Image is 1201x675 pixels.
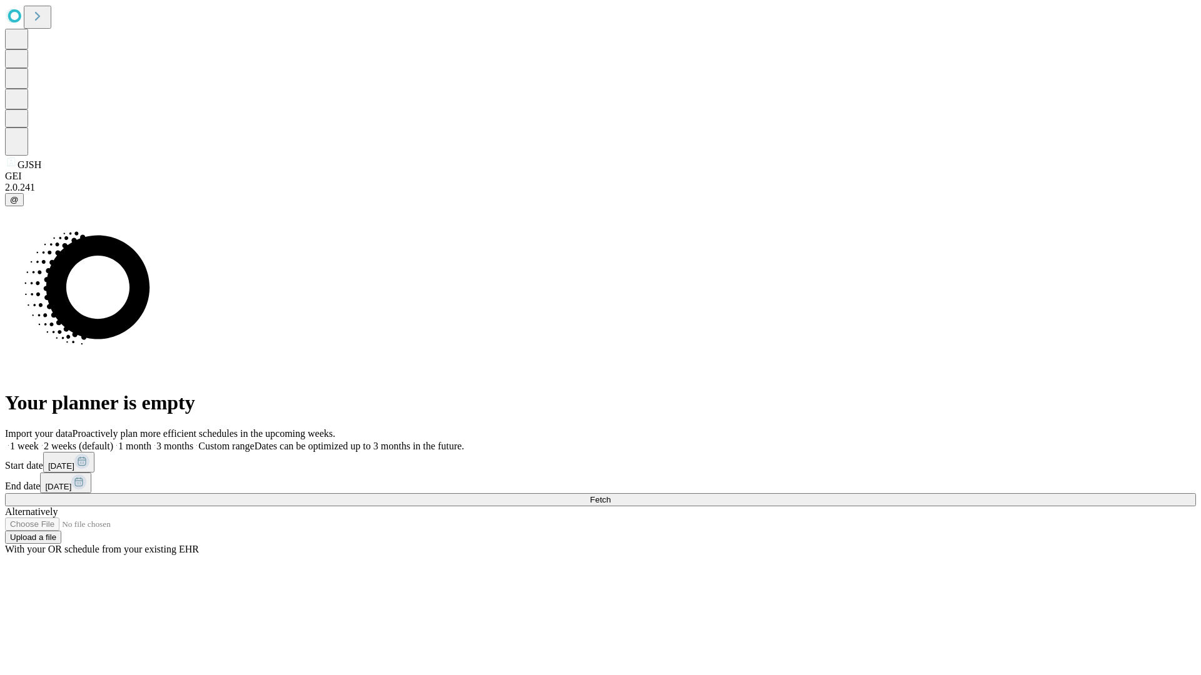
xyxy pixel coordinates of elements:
div: End date [5,472,1196,493]
span: Fetch [590,495,611,504]
span: Import your data [5,428,73,439]
div: 2.0.241 [5,182,1196,193]
span: Dates can be optimized up to 3 months in the future. [255,441,464,451]
button: Upload a file [5,531,61,544]
button: [DATE] [43,452,94,472]
span: 1 month [118,441,151,451]
span: [DATE] [48,461,74,471]
h1: Your planner is empty [5,391,1196,414]
div: GEI [5,171,1196,182]
span: 2 weeks (default) [44,441,113,451]
span: @ [10,195,19,204]
button: Fetch [5,493,1196,506]
div: Start date [5,452,1196,472]
span: [DATE] [45,482,71,491]
span: Custom range [198,441,254,451]
span: GJSH [18,159,41,170]
button: [DATE] [40,472,91,493]
span: With your OR schedule from your existing EHR [5,544,199,554]
span: 1 week [10,441,39,451]
span: 3 months [156,441,193,451]
span: Proactively plan more efficient schedules in the upcoming weeks. [73,428,335,439]
span: Alternatively [5,506,58,517]
button: @ [5,193,24,206]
